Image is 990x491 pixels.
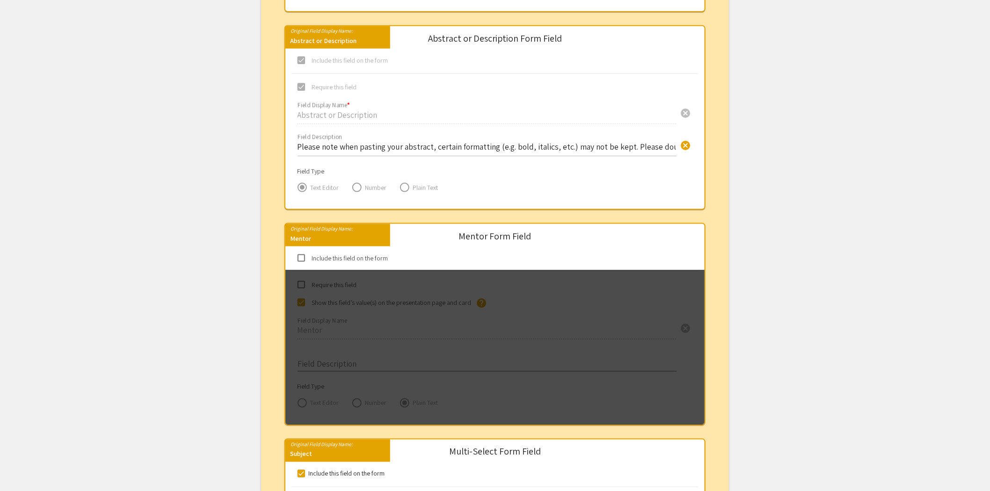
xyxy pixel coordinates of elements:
div: Abstract or Description Form Field [428,34,562,43]
mat-label: Original Field Display Name: [285,439,353,448]
iframe: Chat [7,449,40,484]
span: Include this field on the form [312,253,388,264]
span: cancel [680,108,691,119]
input: Description [298,141,677,152]
mat-label: Original Field Display Name: [285,223,353,232]
div: Subject [285,449,390,462]
span: Plain Text [409,183,438,192]
div: Abstract or Description [285,36,390,49]
div: Multi-Select Form Field [449,447,541,456]
mat-label: Field Type [298,167,325,175]
div: Mentor [285,234,390,246]
button: Clear [676,103,695,122]
div: Mentor Form Field [459,231,531,241]
mat-label: Original Field Display Name: [285,25,353,35]
span: Text Editor [307,183,339,192]
span: Include this field on the form [309,468,385,479]
input: Display name [298,109,677,120]
span: Require this field [312,81,357,93]
span: cancel [680,140,691,151]
span: Include this field on the form [312,55,388,66]
button: Clear [676,135,695,154]
span: Number [362,183,387,192]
